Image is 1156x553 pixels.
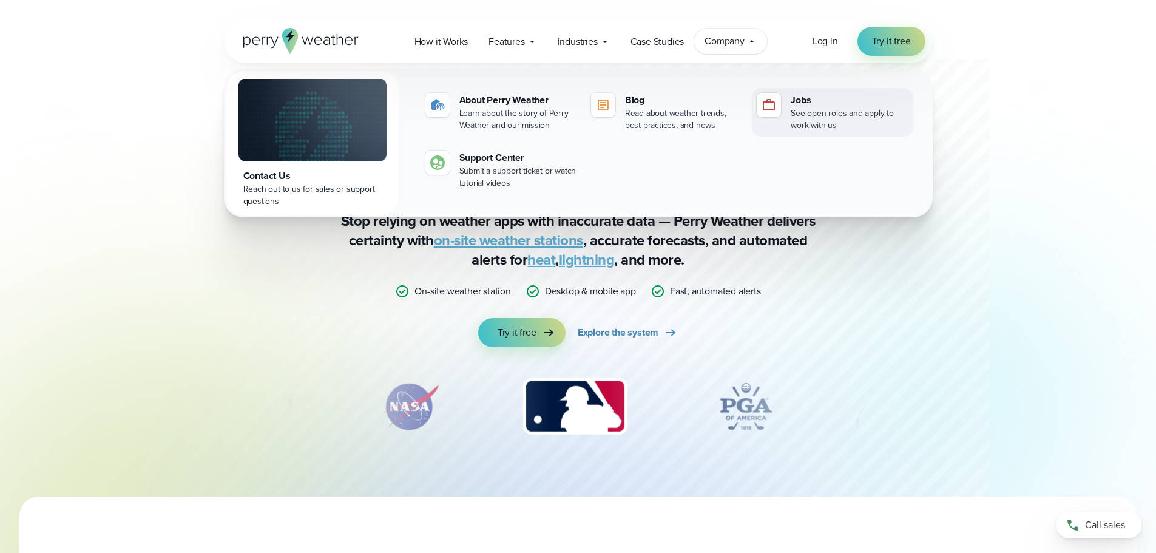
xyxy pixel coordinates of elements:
a: Try it free [478,318,566,347]
a: Call sales [1056,512,1141,538]
div: Submit a support ticket or watch tutorial videos [459,165,576,189]
div: 5 of 12 [853,376,950,437]
div: 2 of 12 [368,376,453,437]
img: Turner-Construction_1.svg [137,376,309,437]
a: Contact Us Reach out to us for sales or support questions [226,71,399,215]
div: Reach out to us for sales or support questions [243,183,382,208]
a: Jobs See open roles and apply to work with us [752,88,913,137]
span: Call sales [1085,518,1125,532]
a: lightning [559,249,615,271]
a: Case Studies [620,29,695,54]
img: contact-icon.svg [430,155,445,170]
span: Explore the system [578,325,658,340]
a: on-site weather stations [434,229,583,251]
p: On-site weather station [414,284,510,299]
a: heat [527,249,555,271]
span: Features [488,35,524,49]
a: Support Center Submit a support ticket or watch tutorial videos [421,146,581,194]
span: Try it free [872,34,911,49]
a: Try it free [857,27,925,56]
span: Industries [558,35,598,49]
span: How it Works [414,35,468,49]
div: 1 of 12 [137,376,309,437]
span: Case Studies [630,35,684,49]
div: Blog [625,93,742,107]
div: Read about weather trends, best practices, and news [625,107,742,132]
div: 4 of 12 [697,376,794,437]
div: See open roles and apply to work with us [791,107,908,132]
div: slideshow [285,376,872,443]
span: Try it free [498,325,536,340]
div: Support Center [459,151,576,165]
div: Contact Us [243,169,382,183]
a: About Perry Weather Learn about the story of Perry Weather and our mission [421,88,581,137]
span: Company [705,34,745,49]
img: PGA.svg [697,376,794,437]
a: Log in [813,34,838,49]
a: Explore the system [578,318,678,347]
a: How it Works [404,29,479,54]
div: 3 of 12 [511,376,639,437]
img: MLB.svg [511,376,639,437]
img: jobs-icon-1.svg [762,98,776,112]
img: about-icon.svg [430,98,445,112]
span: Log in [813,34,838,48]
div: About Perry Weather [459,93,576,107]
img: DPR-Construction.svg [853,376,950,437]
a: Blog Read about weather trends, best practices, and news [586,88,747,137]
p: Stop relying on weather apps with inaccurate data — Perry Weather delivers certainty with , accur... [336,211,821,270]
p: Fast, automated alerts [670,284,761,299]
p: Desktop & mobile app [545,284,636,299]
div: Learn about the story of Perry Weather and our mission [459,107,576,132]
img: blog-icon.svg [596,98,610,112]
div: Jobs [791,93,908,107]
img: NASA.svg [368,376,453,437]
